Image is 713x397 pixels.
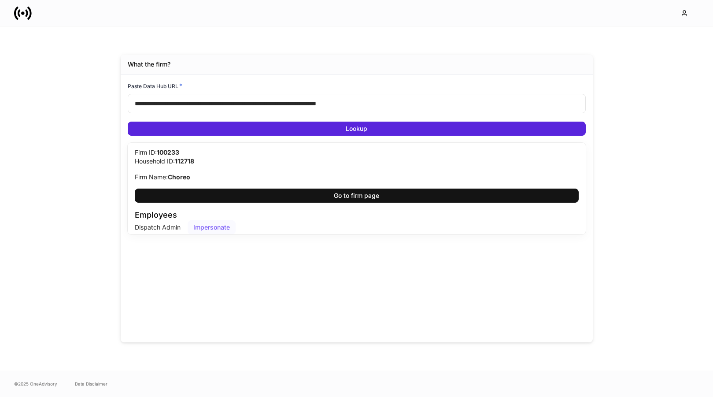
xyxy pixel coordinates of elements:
[157,148,179,156] b: 100233
[346,126,367,132] div: Lookup
[135,148,579,157] p: Firm ID:
[128,122,586,136] button: Lookup
[168,173,190,181] b: Choreo
[75,380,107,387] a: Data Disclaimer
[128,82,182,90] h6: Paste Data Hub URL
[188,220,236,234] button: Impersonate
[14,380,57,387] span: © 2025 OneAdvisory
[334,193,379,199] div: Go to firm page
[135,223,181,232] p: Dispatch Admin
[135,189,579,203] button: Go to firm page
[135,173,579,182] p: Firm Name:
[193,224,230,230] div: Impersonate
[128,60,170,69] div: What the firm?
[135,157,579,166] p: Household ID:
[175,157,194,165] b: 112718
[135,210,579,220] h4: Employees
